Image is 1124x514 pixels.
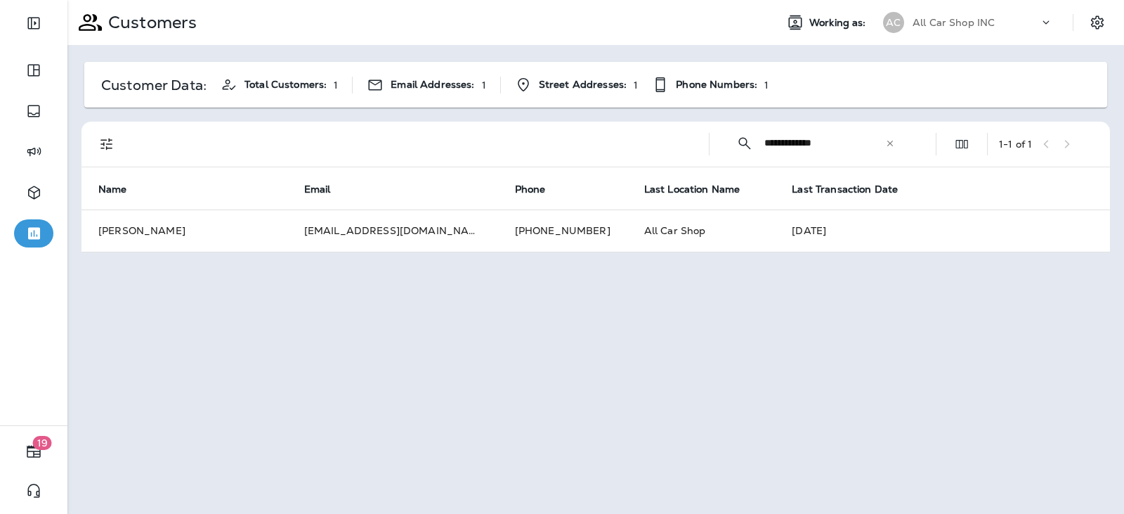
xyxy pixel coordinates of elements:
[334,79,338,91] p: 1
[14,437,53,465] button: 19
[809,17,869,29] span: Working as:
[644,224,706,237] span: All Car Shop
[999,139,1032,150] div: 1 - 1 of 1
[93,130,121,158] button: Filters
[1085,10,1110,35] button: Settings
[287,210,498,252] td: [EMAIL_ADDRESS][DOMAIN_NAME]
[792,183,916,195] span: Last Transaction Date
[883,12,904,33] div: AC
[304,183,349,195] span: Email
[644,183,759,195] span: Last Location Name
[498,210,627,252] td: [PHONE_NUMBER]
[731,129,759,158] button: Collapse Search
[304,184,331,195] span: Email
[244,79,327,91] span: Total Customers:
[515,183,564,195] span: Phone
[644,184,740,195] span: Last Location Name
[775,210,1110,252] td: [DATE]
[101,79,207,91] p: Customer Data:
[98,184,127,195] span: Name
[391,79,474,91] span: Email Addresses:
[539,79,627,91] span: Street Addresses:
[81,210,287,252] td: [PERSON_NAME]
[792,184,898,195] span: Last Transaction Date
[33,436,52,450] span: 19
[103,12,197,33] p: Customers
[913,17,995,28] p: All Car Shop INC
[482,79,486,91] p: 1
[14,9,53,37] button: Expand Sidebar
[634,79,638,91] p: 1
[515,184,546,195] span: Phone
[764,79,769,91] p: 1
[98,183,145,195] span: Name
[948,130,976,158] button: Edit Fields
[676,79,757,91] span: Phone Numbers:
